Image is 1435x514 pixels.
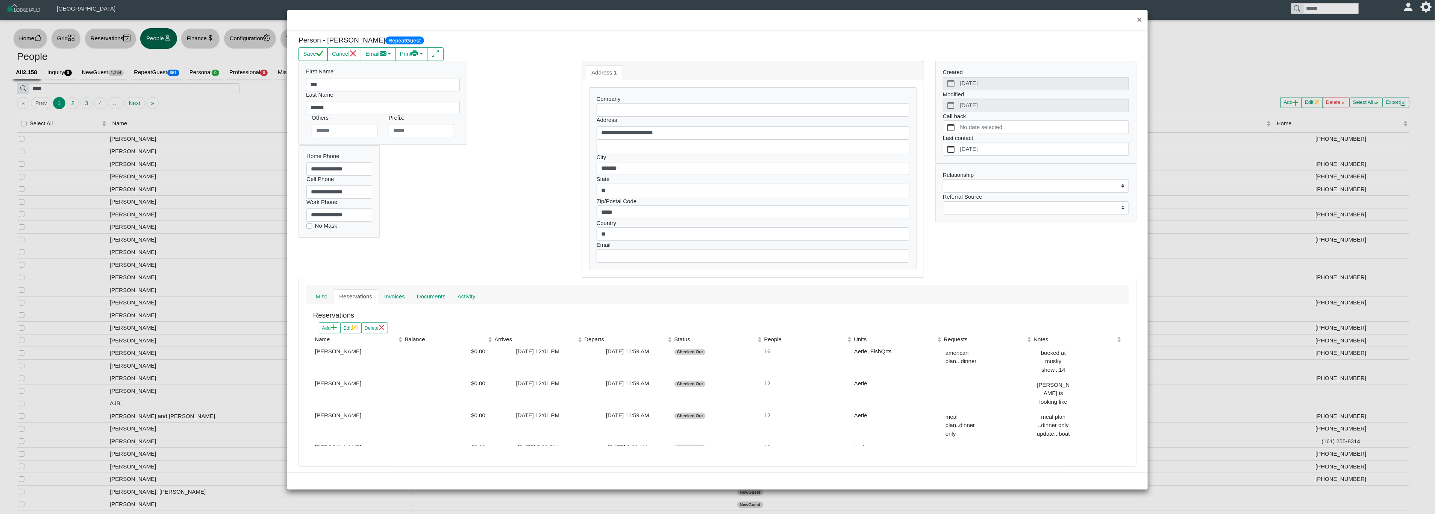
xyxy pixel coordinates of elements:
h6: Others [312,114,377,121]
td: 13 [762,441,852,454]
a: Reservations [333,289,378,304]
svg: calendar [947,146,955,153]
span: RepeatGuest [385,36,424,44]
label: No date selected [959,121,1129,134]
td: 12 [762,377,852,409]
div: $0.00 [405,443,491,452]
svg: envelope fill [380,50,387,57]
button: Cancelx [327,47,361,61]
h6: Prefix: [389,114,455,121]
a: Misc [310,289,333,304]
h6: Cell Phone [306,176,372,182]
button: Editpencil square [340,322,361,333]
button: arrows angle expand [427,47,443,61]
div: [DATE] 11:59 AM [585,379,671,388]
div: Arrives [494,335,577,344]
a: Documents [411,289,452,304]
h5: Reservations [313,311,354,320]
div: [PERSON_NAME] is looking like 12....might have a couple of kids...if so...add 200 per kid [1034,379,1071,408]
div: american plan...dinner [944,347,982,366]
h6: Home Phone [306,153,372,160]
div: Name [315,335,397,344]
svg: printer fill [411,50,418,57]
div: Departs [584,335,667,344]
svg: pencil square [352,324,358,330]
label: No Mask [315,222,337,230]
div: Units [854,335,937,344]
button: Deletex [361,322,388,333]
div: Status [674,335,757,344]
div: [DATE] 11:59 AM [585,347,671,356]
a: Address 1 [586,65,623,81]
div: meal plan ..dinner only update...boat has 10 people...early check in 11 am. [1034,411,1071,439]
td: Aerie [852,377,942,409]
div: Relationship Referral Source [936,164,1136,222]
td: [PERSON_NAME] [313,441,403,454]
div: [DATE] 12:01 PM [495,347,581,356]
td: Aerie, FishQrts [852,345,942,377]
div: Company City State Zip/Postal Code Country Email [589,88,916,270]
a: Activity [452,289,482,304]
div: [DATE] 12:01 PM [495,379,581,388]
div: People [764,335,847,344]
button: Addplus [319,322,340,333]
svg: x [350,50,357,57]
a: Invoices [378,289,411,304]
div: Notes [1034,335,1117,344]
h6: Last Name [306,91,460,98]
div: [DATE] 5:00 PM [495,443,581,452]
button: Emailenvelope fill [361,47,396,61]
div: Balance [405,335,487,344]
h5: Person - [PERSON_NAME] [299,36,712,45]
button: calendar [943,143,959,156]
div: $0.00 [405,379,491,388]
td: [PERSON_NAME] [313,345,403,377]
h6: Work Phone [306,199,372,205]
svg: arrows angle expand [432,50,439,57]
div: Created Modified Call back Last contact [936,61,1136,163]
td: Aerie [852,409,942,441]
div: booked at musky show...14 guys...dinner only...they like dinner early ..around 5 pm...so they can... [1034,347,1071,376]
td: [PERSON_NAME] [313,377,403,409]
div: [DATE] 12:01 PM [495,411,581,420]
td: 16 [762,345,852,377]
button: Printprinter fill [395,47,427,61]
svg: x [379,324,385,330]
h6: First Name [306,68,460,75]
td: 12 [762,409,852,441]
button: calendar [943,121,959,134]
svg: check [316,50,323,57]
label: [DATE] [959,143,1129,156]
button: Close [1131,10,1147,30]
button: Savecheck [299,47,327,61]
td: [PERSON_NAME] [313,409,403,441]
div: $0.00 [405,411,491,420]
h6: Address [597,117,909,123]
div: Requests [944,335,1027,344]
div: $0.00 [405,347,491,356]
div: meal plan..dinner only [944,411,982,438]
td: Aerie [852,441,942,454]
div: [DATE] 8:00 AM [585,443,671,452]
svg: plus [331,324,337,330]
div: [DATE] 11:59 AM [585,411,671,420]
svg: calendar [947,124,955,131]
